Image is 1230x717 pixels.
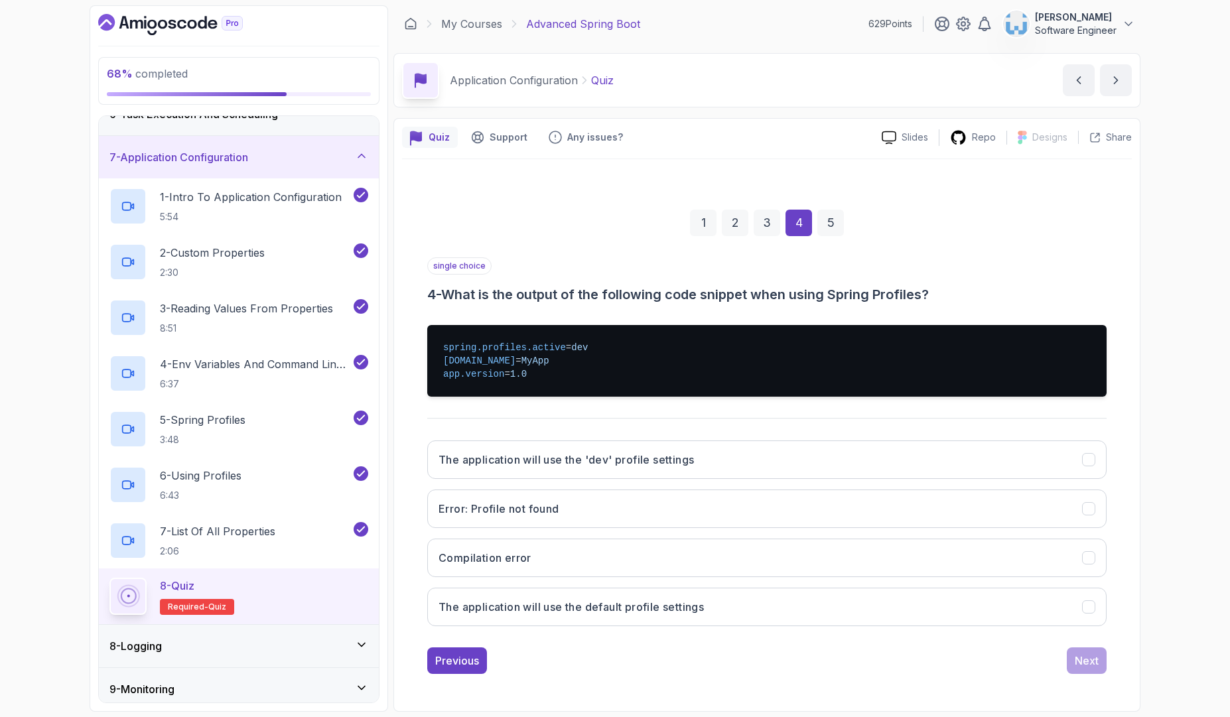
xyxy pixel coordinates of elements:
span: Required- [168,602,208,612]
button: 8-Logging [99,625,379,667]
button: Feedback button [541,127,631,148]
span: MyApp [521,356,549,366]
p: Quiz [591,72,614,88]
button: Compilation error [427,539,1107,577]
button: Previous [427,647,487,674]
p: 8:51 [160,322,333,335]
p: 5:54 [160,210,342,224]
h3: The application will use the 'dev' profile settings [439,452,694,468]
h3: Compilation error [439,550,531,566]
button: 2-Custom Properties2:30 [109,243,368,281]
button: Share [1078,131,1132,144]
p: Advanced Spring Boot [526,16,640,32]
div: 4 [786,210,812,236]
span: app.version [443,369,504,379]
button: 9-Monitoring [99,668,379,710]
p: 3:48 [160,433,245,446]
h3: The application will use the default profile settings [439,599,704,615]
h3: Error: Profile not found [439,501,559,517]
p: Designs [1032,131,1067,144]
a: My Courses [441,16,502,32]
p: Application Configuration [450,72,578,88]
button: Next [1067,647,1107,674]
span: dev [571,342,588,353]
p: Repo [972,131,996,144]
div: 1 [690,210,717,236]
p: Support [490,131,527,144]
p: single choice [427,257,492,275]
h3: 9 - Monitoring [109,681,174,697]
a: Repo [939,129,1006,146]
span: 1.0 [510,369,527,379]
p: 2:30 [160,266,265,279]
h3: 4 - What is the output of the following code snippet when using Spring Profiles? [427,285,1107,304]
p: Quiz [429,131,450,144]
button: Support button [463,127,535,148]
button: user profile image[PERSON_NAME]Software Engineer [1003,11,1135,37]
p: 1 - Intro To Application Configuration [160,189,342,205]
button: 7-List Of All Properties2:06 [109,522,368,559]
img: user profile image [1004,11,1029,36]
div: Previous [435,653,479,669]
a: Dashboard [98,14,273,35]
pre: = = = [427,325,1107,397]
div: 3 [754,210,780,236]
a: Dashboard [404,17,417,31]
span: quiz [208,602,226,612]
p: Any issues? [567,131,623,144]
div: 2 [722,210,748,236]
button: 5-Spring Profiles3:48 [109,411,368,448]
p: Slides [902,131,928,144]
p: 6 - Using Profiles [160,468,241,484]
button: 3-Reading Values From Properties8:51 [109,299,368,336]
h3: 8 - Logging [109,638,162,654]
button: The application will use the default profile settings [427,588,1107,626]
p: 4 - Env Variables And Command Line Arguments [160,356,351,372]
p: 8 - Quiz [160,578,194,594]
span: 68 % [107,67,133,80]
p: 6:43 [160,489,241,502]
button: 1-Intro To Application Configuration5:54 [109,188,368,225]
button: The application will use the 'dev' profile settings [427,440,1107,479]
button: Error: Profile not found [427,489,1107,528]
button: previous content [1063,64,1095,96]
button: 6-Using Profiles6:43 [109,466,368,503]
button: 7-Application Configuration [99,136,379,178]
p: Software Engineer [1035,24,1117,37]
p: 7 - List Of All Properties [160,523,275,539]
p: 6:37 [160,377,351,391]
button: quiz button [402,127,458,148]
p: 2 - Custom Properties [160,245,265,261]
p: Share [1106,131,1132,144]
span: [DOMAIN_NAME] [443,356,515,366]
a: Slides [871,131,939,145]
p: 2:06 [160,545,275,558]
button: 8-QuizRequired-quiz [109,578,368,615]
div: 5 [817,210,844,236]
button: next content [1100,64,1132,96]
p: 3 - Reading Values From Properties [160,300,333,316]
p: 629 Points [868,17,912,31]
span: spring.profiles.active [443,342,566,353]
button: 4-Env Variables And Command Line Arguments6:37 [109,355,368,392]
h3: 7 - Application Configuration [109,149,248,165]
span: completed [107,67,188,80]
div: Next [1075,653,1099,669]
p: [PERSON_NAME] [1035,11,1117,24]
p: 5 - Spring Profiles [160,412,245,428]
